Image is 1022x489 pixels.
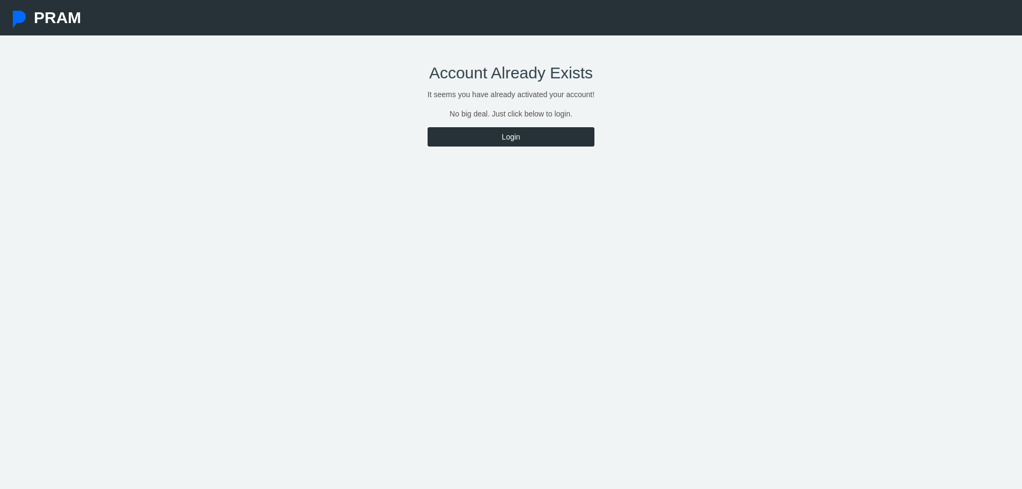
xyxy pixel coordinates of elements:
img: Pram Partner [11,11,28,28]
h2: Account Already Exists [428,63,594,83]
p: It seems you have already activated your account! [428,89,594,100]
p: No big deal. Just click below to login. [428,108,594,120]
span: PRAM [34,9,81,26]
a: Login [428,127,594,147]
